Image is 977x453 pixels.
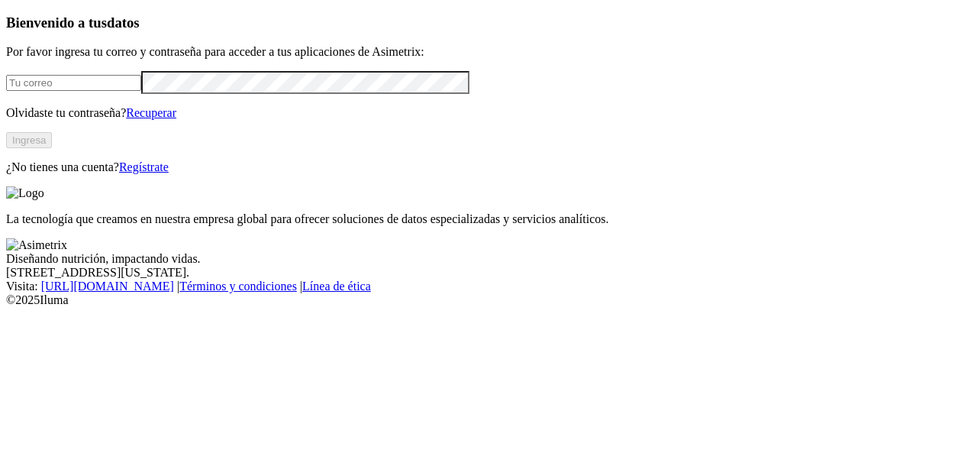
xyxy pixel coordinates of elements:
[6,266,971,280] div: [STREET_ADDRESS][US_STATE].
[302,280,371,293] a: Línea de ética
[6,186,44,200] img: Logo
[6,252,971,266] div: Diseñando nutrición, impactando vidas.
[179,280,297,293] a: Términos y condiciones
[6,15,971,31] h3: Bienvenido a tus
[6,238,67,252] img: Asimetrix
[6,106,971,120] p: Olvidaste tu contraseña?
[6,212,971,226] p: La tecnología que creamos en nuestra empresa global para ofrecer soluciones de datos especializad...
[6,293,971,307] div: © 2025 Iluma
[6,75,141,91] input: Tu correo
[107,15,140,31] span: datos
[126,106,176,119] a: Recuperar
[41,280,174,293] a: [URL][DOMAIN_NAME]
[6,280,971,293] div: Visita : | |
[6,45,971,59] p: Por favor ingresa tu correo y contraseña para acceder a tus aplicaciones de Asimetrix:
[119,160,169,173] a: Regístrate
[6,160,971,174] p: ¿No tienes una cuenta?
[6,132,52,148] button: Ingresa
